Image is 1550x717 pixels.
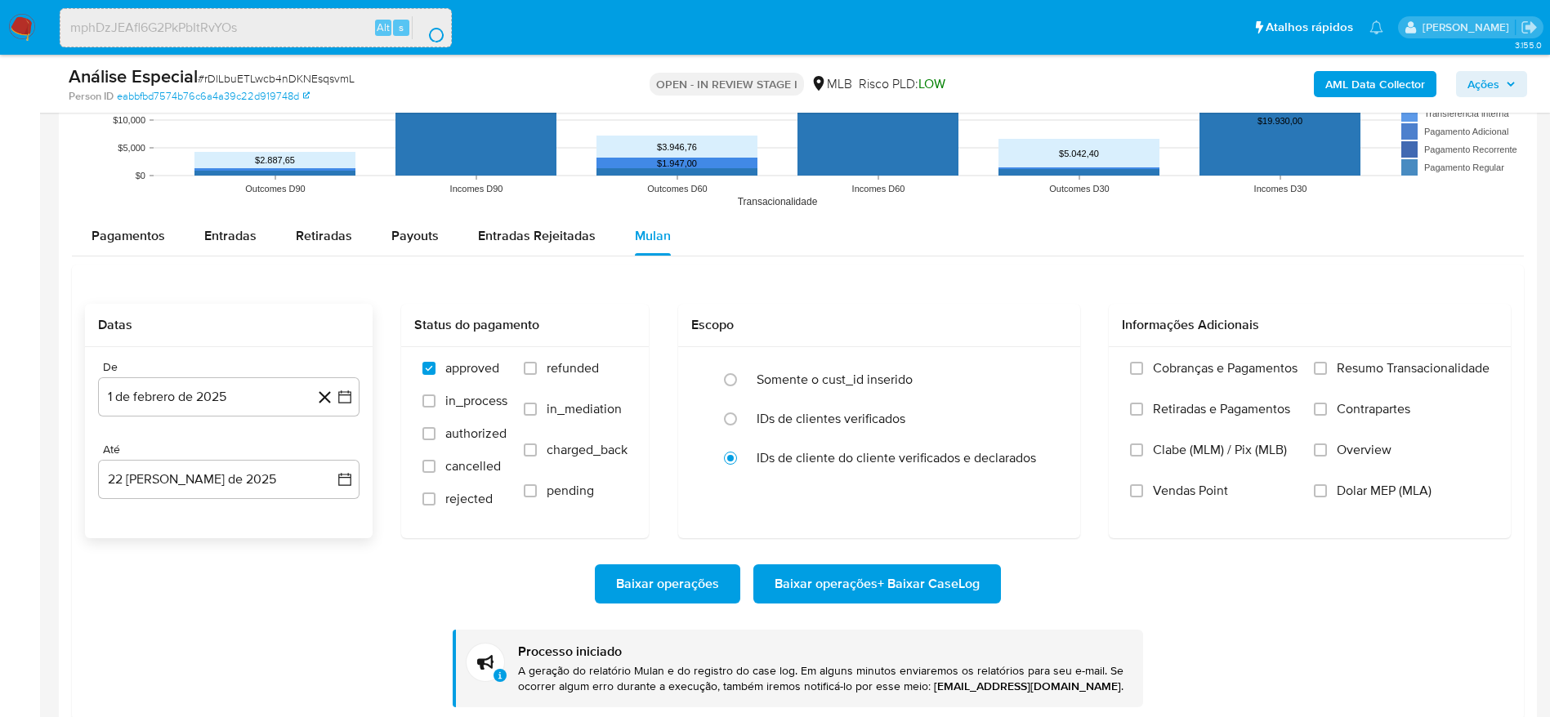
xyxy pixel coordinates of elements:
span: Risco PLD: [859,75,945,93]
span: Alt [377,20,390,35]
span: # rDlLbuETLwcb4nDKNEsqsvmL [198,70,355,87]
a: Notificações [1369,20,1383,34]
span: s [399,20,404,35]
b: Person ID [69,89,114,104]
div: MLB [811,75,852,93]
p: OPEN - IN REVIEW STAGE I [650,73,804,96]
a: Sair [1521,19,1538,36]
span: Atalhos rápidos [1266,19,1353,36]
a: eabbfbd7574b76c6a4a39c22d919748d [117,89,310,104]
button: AML Data Collector [1314,71,1436,97]
b: AML Data Collector [1325,71,1425,97]
input: Pesquise usuários ou casos... [60,17,451,38]
button: Ações [1456,71,1527,97]
p: laisa.felismino@mercadolivre.com [1423,20,1515,35]
span: Ações [1467,71,1499,97]
span: 3.155.0 [1515,38,1542,51]
b: Análise Especial [69,63,198,89]
span: LOW [918,74,945,93]
button: search-icon [412,16,445,39]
